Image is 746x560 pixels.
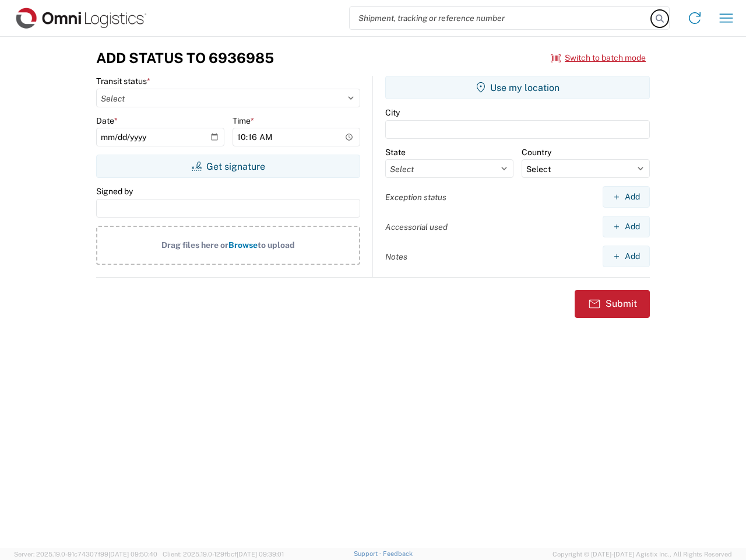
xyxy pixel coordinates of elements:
[385,251,407,262] label: Notes
[163,551,284,558] span: Client: 2025.19.0-129fbcf
[551,48,646,68] button: Switch to batch mode
[385,222,448,232] label: Accessorial used
[385,147,406,157] label: State
[96,50,274,66] h3: Add Status to 6936985
[385,76,650,99] button: Use my location
[237,551,284,558] span: [DATE] 09:39:01
[96,116,118,126] label: Date
[575,290,650,318] button: Submit
[553,549,732,559] span: Copyright © [DATE]-[DATE] Agistix Inc., All Rights Reserved
[522,147,551,157] label: Country
[161,240,228,250] span: Drag files here or
[96,186,133,197] label: Signed by
[350,7,652,29] input: Shipment, tracking or reference number
[383,550,413,557] a: Feedback
[96,76,150,86] label: Transit status
[258,240,295,250] span: to upload
[354,550,383,557] a: Support
[603,186,650,208] button: Add
[228,240,258,250] span: Browse
[14,551,157,558] span: Server: 2025.19.0-91c74307f99
[385,192,446,202] label: Exception status
[385,107,400,118] label: City
[233,116,254,126] label: Time
[108,551,157,558] span: [DATE] 09:50:40
[96,155,360,178] button: Get signature
[603,246,650,267] button: Add
[603,216,650,237] button: Add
